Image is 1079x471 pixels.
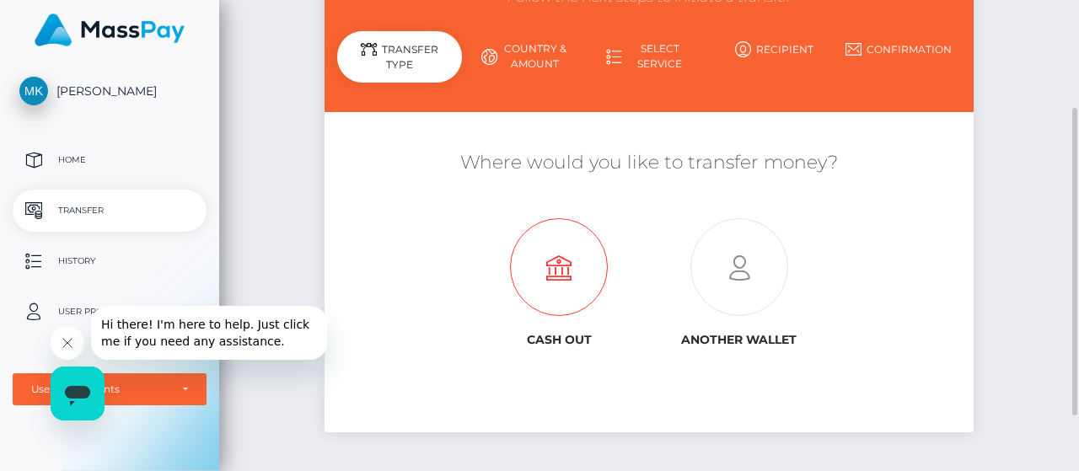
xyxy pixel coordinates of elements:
iframe: Button to launch messaging window [51,367,105,420]
h6: Another wallet [662,333,817,347]
a: Country & Amount [462,35,587,78]
h5: Where would you like to transfer money? [337,150,961,176]
a: Select Service [587,35,711,78]
p: History [19,249,200,274]
a: Confirmation [836,35,961,64]
p: User Profile [19,299,200,324]
a: Home [13,139,207,181]
a: Recipient [711,35,836,64]
div: Transfer Type [337,31,462,83]
a: History [13,240,207,282]
iframe: Close message [51,326,84,360]
p: Transfer [19,198,200,223]
div: User Agreements [31,383,169,396]
a: User Profile [13,291,207,333]
img: MassPay [35,13,185,46]
a: Transfer [13,190,207,232]
iframe: Message from company [91,306,327,360]
p: Home [19,147,200,173]
h6: Cash out [481,333,636,347]
span: [PERSON_NAME] [13,83,207,99]
button: User Agreements [13,373,207,405]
